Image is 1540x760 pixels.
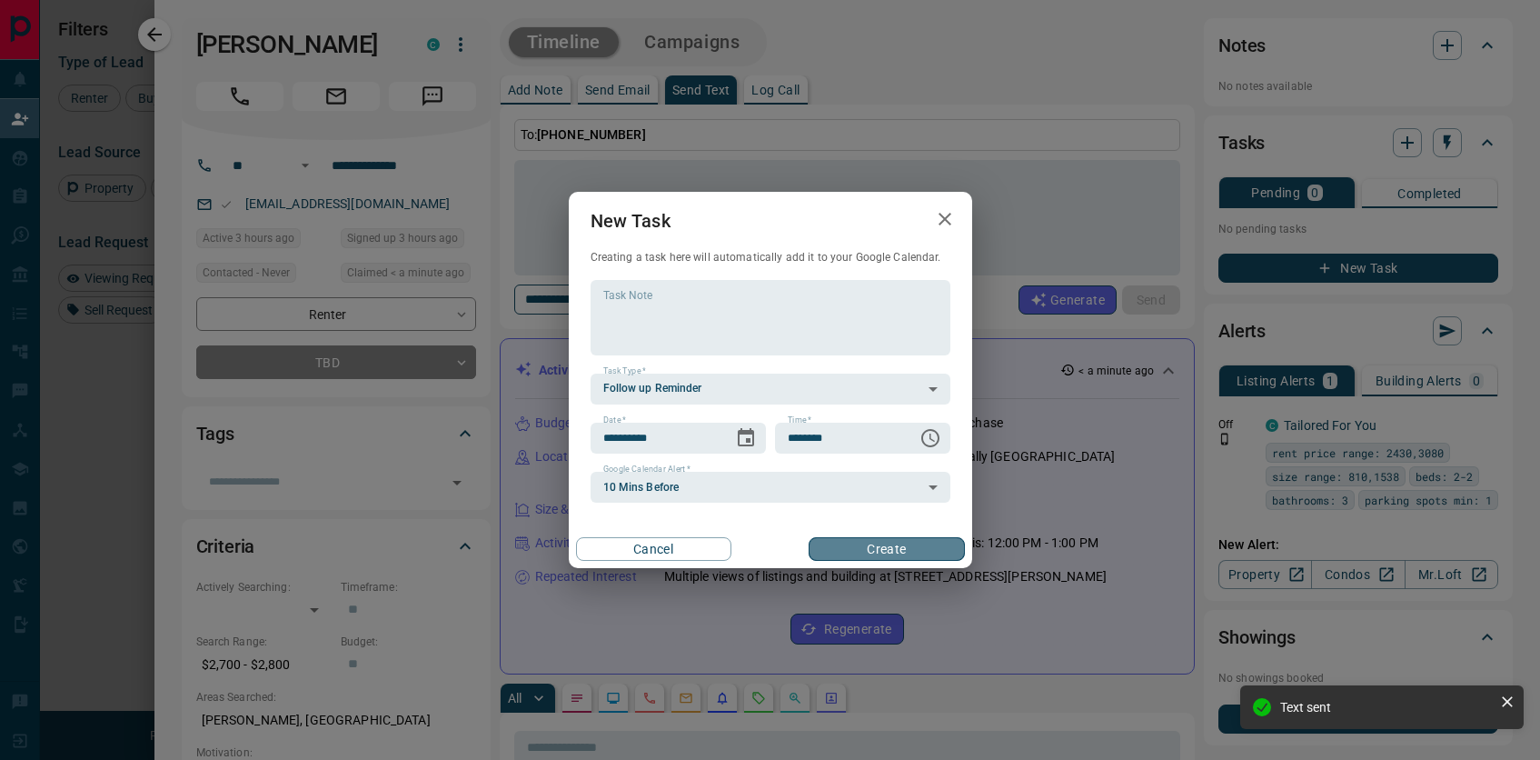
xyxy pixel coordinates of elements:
label: Date [603,415,626,426]
label: Google Calendar Alert [603,464,691,475]
label: Time [788,415,811,426]
label: Task Type [603,365,646,377]
div: Text sent [1280,700,1493,715]
div: Follow up Reminder [591,374,950,405]
button: Choose date, selected date is Sep 13, 2025 [728,420,764,456]
p: Creating a task here will automatically add it to your Google Calendar. [591,250,950,265]
button: Create [809,537,964,561]
button: Cancel [576,537,731,561]
div: 10 Mins Before [591,472,950,503]
h2: New Task [569,192,692,250]
button: Choose time, selected time is 6:00 AM [912,420,949,456]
